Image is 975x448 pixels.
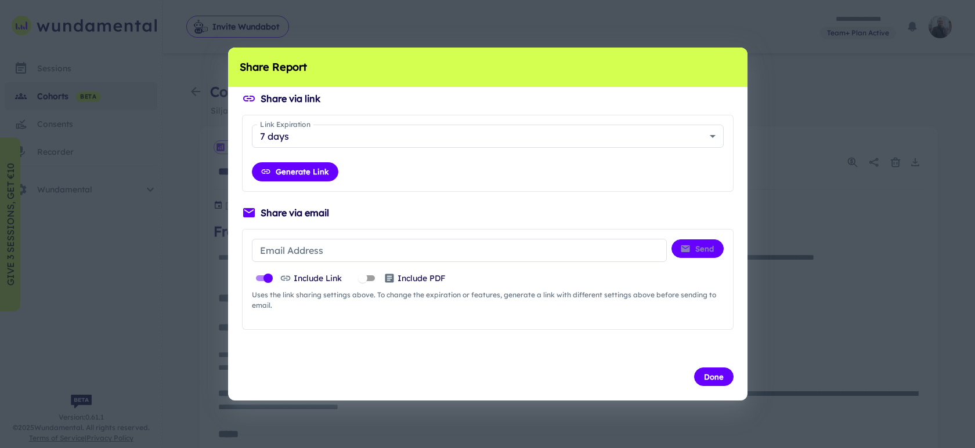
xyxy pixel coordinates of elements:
h2: Share Report [228,48,748,87]
span: Uses the link sharing settings above. To change the expiration or features, generate a link with ... [252,290,724,311]
div: 7 days [252,125,724,148]
h6: Share via link [261,92,320,105]
label: Link Expiration [260,119,310,129]
h6: Share via email [261,206,329,220]
button: Done [694,367,734,386]
p: Include PDF [398,272,445,285]
p: Include Link [294,272,342,285]
button: Generate Link [252,162,338,181]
